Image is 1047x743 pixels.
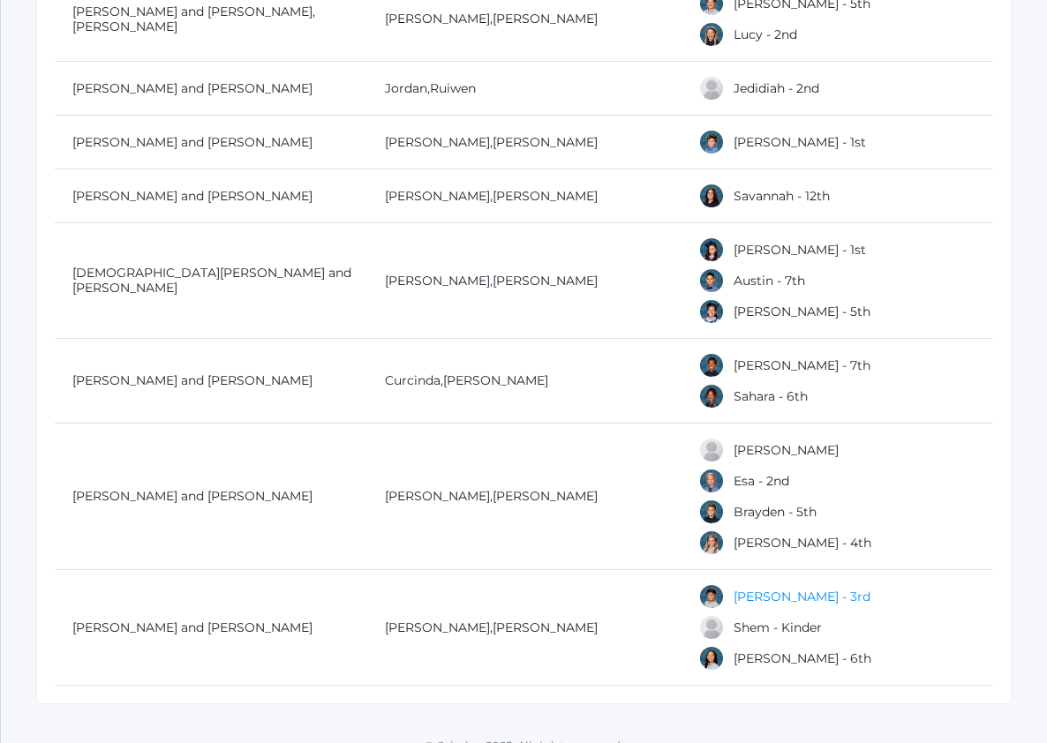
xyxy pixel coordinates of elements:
a: Ruiwen [430,80,476,96]
div: Liam Woodruff [698,129,725,155]
a: Austin - 7th [734,273,805,289]
div: Austin Yepiskoposyan [698,267,725,294]
a: [PERSON_NAME] and [PERSON_NAME] [72,619,313,635]
a: Savannah - 12th [734,188,830,204]
a: [PERSON_NAME] - 7th [734,357,870,373]
a: [PERSON_NAME] - 3rd [734,589,870,604]
div: Owen Zeller [698,583,725,610]
a: [PERSON_NAME] - 5th [734,304,870,319]
td: , [367,62,680,116]
a: [PERSON_NAME] and [PERSON_NAME] [72,372,313,388]
a: [PERSON_NAME] [493,188,598,204]
div: Elias Zacharia [698,437,725,463]
a: Sahara - 6th [734,388,808,404]
div: Sahara Young [698,383,725,409]
div: Lucy Wilson [698,21,725,48]
td: , [367,223,680,339]
div: Bailey Zacharia [698,529,725,556]
a: [PERSON_NAME] [385,11,490,26]
a: [DEMOGRAPHIC_DATA][PERSON_NAME] and [PERSON_NAME] [72,265,351,296]
a: [PERSON_NAME] - 1st [734,134,866,150]
a: [PERSON_NAME] [385,488,490,504]
td: , [367,169,680,223]
a: [PERSON_NAME] and [PERSON_NAME], [PERSON_NAME] [72,4,315,34]
div: Annabelle Yepiskoposyan [698,298,725,325]
a: [PERSON_NAME] - 4th [734,535,871,551]
a: [PERSON_NAME] and [PERSON_NAME] [72,80,313,96]
a: [PERSON_NAME] [385,273,490,289]
a: [PERSON_NAME] [385,188,490,204]
div: Shem Zeller [698,614,725,641]
a: [PERSON_NAME] [493,619,598,635]
td: , [367,339,680,424]
a: Curcinda [385,372,441,388]
a: Jedidiah - 2nd [734,80,819,96]
a: [PERSON_NAME] [493,134,598,150]
a: [PERSON_NAME] [493,273,598,289]
a: Lucy - 2nd [734,26,797,42]
a: [PERSON_NAME] and [PERSON_NAME] [72,134,313,150]
div: Esa Zacharia [698,468,725,494]
div: Julian Young [698,352,725,379]
a: [PERSON_NAME] [443,372,548,388]
a: Esa - 2nd [734,473,789,489]
a: [PERSON_NAME] [734,442,839,458]
a: Brayden - 5th [734,504,817,520]
div: Parker Zeller [698,645,725,672]
div: Jedidiah Winder [698,75,725,101]
a: [PERSON_NAME] - 6th [734,650,871,666]
a: [PERSON_NAME] [493,11,598,26]
div: Brayden Zacharia [698,499,725,525]
div: Allison Yepiskoposyan [698,236,725,263]
a: [PERSON_NAME] and [PERSON_NAME] [72,188,313,204]
a: [PERSON_NAME] and [PERSON_NAME] [72,488,313,504]
a: Shem - Kinder [734,619,822,635]
td: , [367,424,680,570]
td: , [367,116,680,169]
a: [PERSON_NAME] [385,619,490,635]
a: [PERSON_NAME] - 1st [734,242,866,258]
a: Jordan [385,80,427,96]
div: Savannah Worsley [698,183,725,209]
td: , [367,570,680,686]
a: [PERSON_NAME] [385,134,490,150]
a: [PERSON_NAME] [493,488,598,504]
